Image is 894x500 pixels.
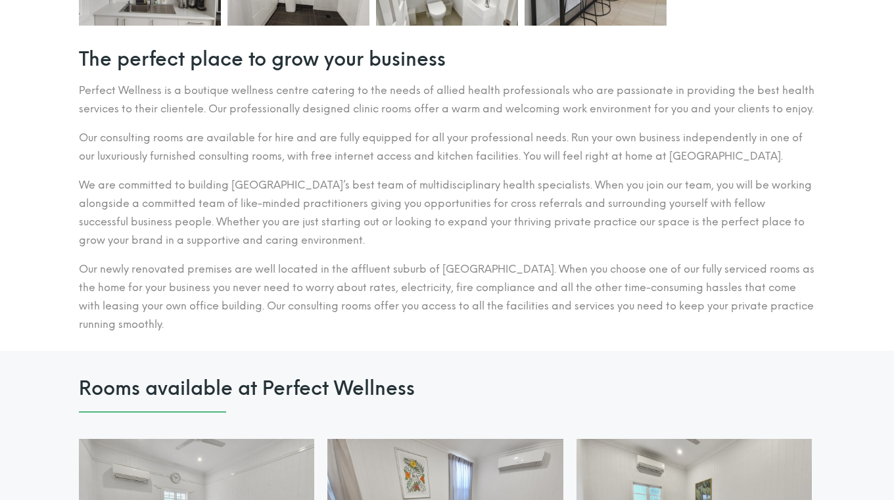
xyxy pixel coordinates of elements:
[79,260,815,334] p: Our newly renovated premises are well located in the affluent suburb of [GEOGRAPHIC_DATA]. When y...
[79,129,815,166] p: Our consulting rooms are available for hire and are fully equipped for all your professional need...
[79,377,815,399] span: Rooms available at Perfect Wellness
[79,176,815,250] p: We are committed to building [GEOGRAPHIC_DATA]’s best team of multidisciplinary health specialist...
[79,81,815,118] p: Perfect Wellness is a boutique wellness centre catering to the needs of allied health professiona...
[79,49,815,68] h2: The perfect place to grow your business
